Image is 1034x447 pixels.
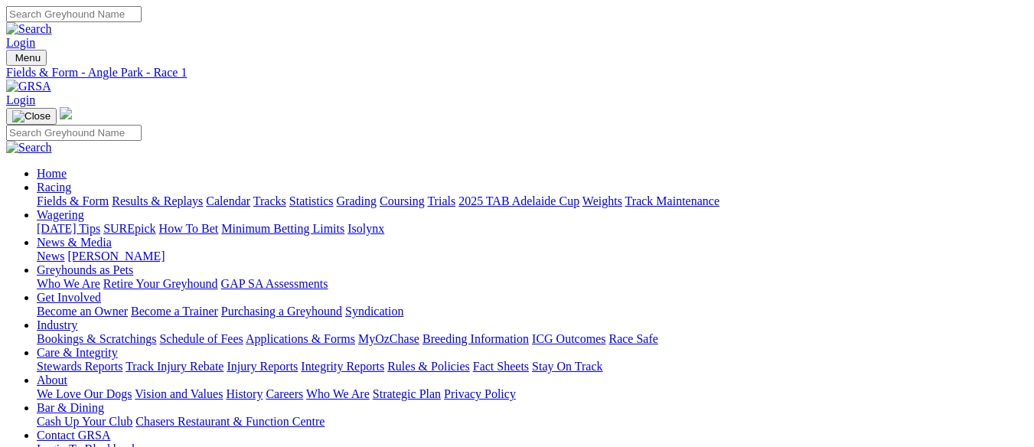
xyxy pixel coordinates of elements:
img: Close [12,110,51,122]
a: Trials [427,194,455,207]
a: Fact Sheets [473,360,529,373]
input: Search [6,6,142,22]
a: Care & Integrity [37,346,118,359]
a: News & Media [37,236,112,249]
a: Race Safe [608,332,657,345]
a: Fields & Form [37,194,109,207]
div: Wagering [37,222,1028,236]
a: News [37,250,64,263]
a: Greyhounds as Pets [37,263,133,276]
a: Minimum Betting Limits [221,222,344,235]
a: Retire Your Greyhound [103,277,218,290]
a: Calendar [206,194,250,207]
a: Syndication [345,305,403,318]
div: Racing [37,194,1028,208]
a: Vision and Values [135,387,223,400]
a: Fields & Form - Angle Park - Race 1 [6,66,1028,80]
a: Who We Are [37,277,100,290]
a: Breeding Information [422,332,529,345]
a: Industry [37,318,77,331]
a: Bookings & Scratchings [37,332,156,345]
a: [DATE] Tips [37,222,100,235]
button: Toggle navigation [6,50,47,66]
a: Statistics [289,194,334,207]
img: Search [6,141,52,155]
div: Industry [37,332,1028,346]
a: Stewards Reports [37,360,122,373]
a: MyOzChase [358,332,419,345]
a: Privacy Policy [444,387,516,400]
a: Cash Up Your Club [37,415,132,428]
a: Careers [266,387,303,400]
a: Stay On Track [532,360,602,373]
div: News & Media [37,250,1028,263]
a: Tracks [253,194,286,207]
a: Chasers Restaurant & Function Centre [135,415,325,428]
a: Integrity Reports [301,360,384,373]
div: Bar & Dining [37,415,1028,429]
a: Racing [37,181,71,194]
a: Injury Reports [227,360,298,373]
a: Bar & Dining [37,401,104,414]
a: 2025 TAB Adelaide Cup [458,194,579,207]
div: Greyhounds as Pets [37,277,1028,291]
a: SUREpick [103,222,155,235]
a: Login [6,36,35,49]
a: Rules & Policies [387,360,470,373]
div: Get Involved [37,305,1028,318]
a: We Love Our Dogs [37,387,132,400]
a: Grading [337,194,377,207]
img: Search [6,22,52,36]
a: ICG Outcomes [532,332,605,345]
a: Track Injury Rebate [126,360,223,373]
a: About [37,374,67,387]
a: Home [37,167,67,180]
a: Become a Trainer [131,305,218,318]
a: History [226,387,263,400]
a: Applications & Forms [246,332,355,345]
a: GAP SA Assessments [221,277,328,290]
a: Become an Owner [37,305,128,318]
a: Get Involved [37,291,101,304]
img: logo-grsa-white.png [60,107,72,119]
a: Who We Are [306,387,370,400]
a: Isolynx [347,222,384,235]
a: How To Bet [159,222,219,235]
a: Results & Replays [112,194,203,207]
button: Toggle navigation [6,108,57,125]
a: Purchasing a Greyhound [221,305,342,318]
a: Login [6,93,35,106]
a: Coursing [380,194,425,207]
a: Weights [582,194,622,207]
input: Search [6,125,142,141]
a: Strategic Plan [373,387,441,400]
a: [PERSON_NAME] [67,250,165,263]
a: Track Maintenance [625,194,719,207]
div: About [37,387,1028,401]
a: Contact GRSA [37,429,110,442]
img: GRSA [6,80,51,93]
a: Schedule of Fees [159,332,243,345]
span: Menu [15,52,41,64]
a: Wagering [37,208,84,221]
div: Care & Integrity [37,360,1028,374]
